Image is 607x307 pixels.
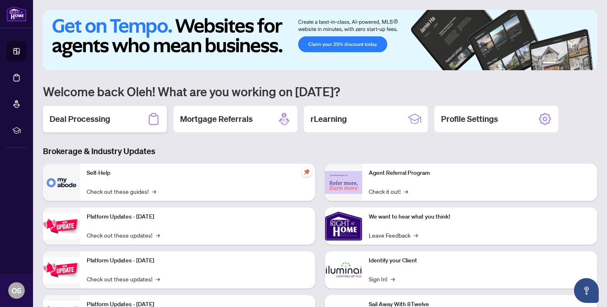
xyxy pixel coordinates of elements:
[12,285,21,296] span: OS
[152,187,156,196] span: →
[559,62,562,65] button: 2
[579,62,582,65] button: 5
[156,231,160,240] span: →
[7,6,26,21] img: logo
[43,83,597,99] h1: Welcome back Oleh! What are you working on [DATE]?
[574,278,599,303] button: Open asap
[43,10,597,70] img: Slide 0
[369,212,590,221] p: We want to hear what you think!
[302,167,312,177] span: pushpin
[369,169,590,178] p: Agent Referral Program
[87,256,308,265] p: Platform Updates - [DATE]
[180,113,253,125] h2: Mortgage Referrals
[543,62,556,65] button: 1
[87,169,308,178] p: Self-Help
[369,231,418,240] a: Leave Feedback→
[43,164,80,201] img: Self-Help
[43,213,80,239] img: Platform Updates - July 21, 2025
[311,113,347,125] h2: rLearning
[87,231,160,240] a: Check out these updates!→
[566,62,569,65] button: 3
[369,187,408,196] a: Check it out!→
[441,113,498,125] h2: Profile Settings
[325,251,362,288] img: Identify your Client
[404,187,408,196] span: →
[87,212,308,221] p: Platform Updates - [DATE]
[572,62,576,65] button: 4
[369,256,590,265] p: Identify your Client
[50,113,110,125] h2: Deal Processing
[43,257,80,283] img: Platform Updates - July 8, 2025
[87,274,160,283] a: Check out these updates!→
[325,207,362,245] img: We want to hear what you think!
[43,145,597,157] h3: Brokerage & Industry Updates
[325,171,362,194] img: Agent Referral Program
[586,62,589,65] button: 6
[369,274,395,283] a: Sign In!→
[156,274,160,283] span: →
[414,231,418,240] span: →
[391,274,395,283] span: →
[87,187,156,196] a: Check out these guides!→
